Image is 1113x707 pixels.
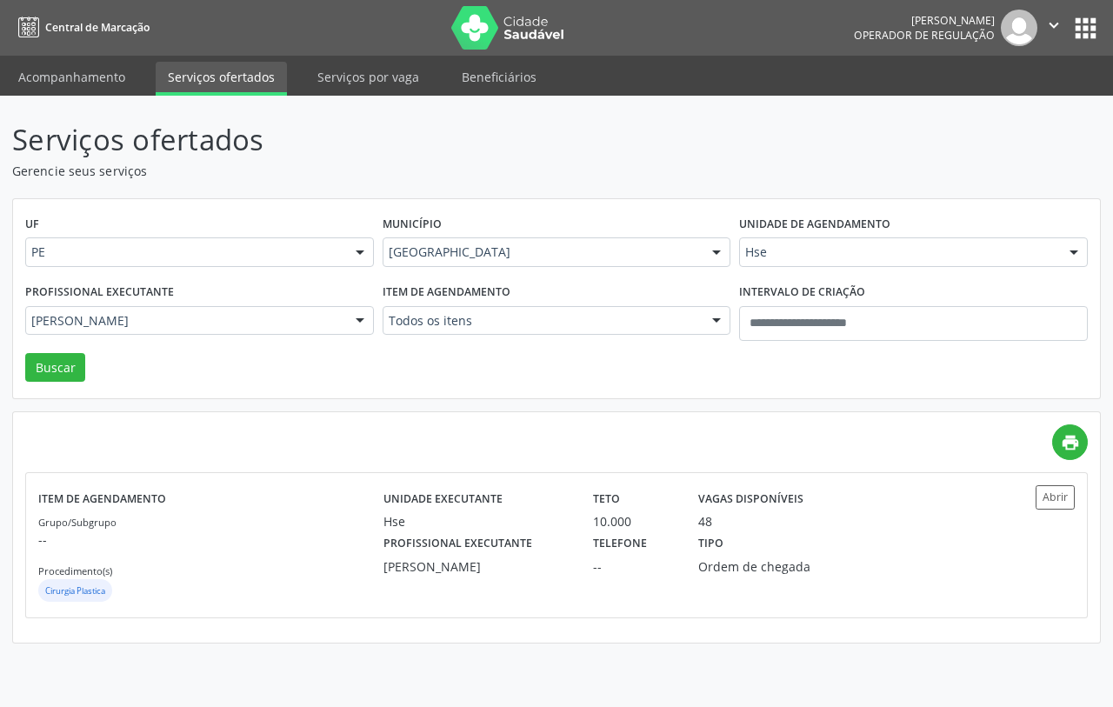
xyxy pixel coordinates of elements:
[1052,424,1088,460] a: print
[31,312,338,330] span: [PERSON_NAME]
[45,20,150,35] span: Central de Marcação
[593,485,620,512] label: Teto
[739,279,865,306] label: Intervalo de criação
[593,557,674,576] div: --
[305,62,431,92] a: Serviços por vaga
[383,512,569,530] div: Hse
[383,485,503,512] label: Unidade executante
[854,28,995,43] span: Operador de regulação
[12,118,774,162] p: Serviços ofertados
[12,162,774,180] p: Gerencie seus serviços
[45,585,105,597] small: Cirurgia Plastica
[38,485,166,512] label: Item de agendamento
[593,512,674,530] div: 10.000
[450,62,549,92] a: Beneficiários
[38,564,112,577] small: Procedimento(s)
[854,13,995,28] div: [PERSON_NAME]
[383,530,532,557] label: Profissional executante
[698,485,803,512] label: Vagas disponíveis
[38,516,117,529] small: Grupo/Subgrupo
[1070,13,1101,43] button: apps
[1061,433,1080,452] i: print
[698,512,712,530] div: 48
[1044,16,1063,35] i: 
[698,530,723,557] label: Tipo
[389,243,696,261] span: [GEOGRAPHIC_DATA]
[156,62,287,96] a: Serviços ofertados
[25,353,85,383] button: Buscar
[25,279,174,306] label: Profissional executante
[745,243,1052,261] span: Hse
[698,557,831,576] div: Ordem de chegada
[1037,10,1070,46] button: 
[739,211,890,238] label: Unidade de agendamento
[593,530,647,557] label: Telefone
[389,312,696,330] span: Todos os itens
[38,530,383,549] p: --
[383,279,510,306] label: Item de agendamento
[6,62,137,92] a: Acompanhamento
[1036,485,1075,509] button: Abrir
[383,557,569,576] div: [PERSON_NAME]
[12,13,150,42] a: Central de Marcação
[25,211,39,238] label: UF
[31,243,338,261] span: PE
[383,211,442,238] label: Município
[1001,10,1037,46] img: img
